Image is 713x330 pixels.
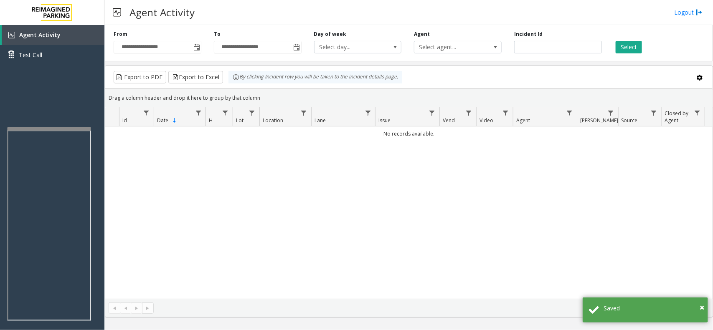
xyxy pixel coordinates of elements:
[105,126,713,141] td: No records available.
[105,91,713,105] div: Drag a column header and drop it here to group by that column
[19,50,42,59] span: Test Call
[426,107,438,118] a: Issue Filter Menu
[125,2,199,23] h3: Agent Activity
[219,107,231,118] a: H Filter Menu
[246,107,258,118] a: Lot Filter Menu
[414,41,484,53] span: Select agent...
[692,107,703,118] a: Closed by Agent Filter Menu
[580,117,618,124] span: [PERSON_NAME]
[622,117,638,124] span: Source
[514,30,543,38] label: Incident Id
[2,25,104,45] a: Agent Activity
[500,107,511,118] a: Video Filter Menu
[362,107,373,118] a: Lane Filter Menu
[192,41,201,53] span: Toggle popup
[516,117,530,124] span: Agent
[292,41,301,53] span: Toggle popup
[8,32,15,38] img: 'icon'
[105,107,713,299] div: Data table
[605,107,617,118] a: Parker Filter Menu
[141,107,152,118] a: Id Filter Menu
[214,30,221,38] label: To
[19,31,61,39] span: Agent Activity
[171,117,178,124] span: Sortable
[463,107,474,118] a: Vend Filter Menu
[209,117,213,124] span: H
[443,117,455,124] span: Vend
[314,30,347,38] label: Day of week
[263,117,283,124] span: Location
[564,107,575,118] a: Agent Filter Menu
[298,107,310,118] a: Location Filter Menu
[700,301,704,314] button: Close
[168,71,223,83] button: Export to Excel
[157,117,168,124] span: Date
[379,117,391,124] span: Issue
[233,74,239,81] img: infoIcon.svg
[665,110,688,124] span: Closed by Agent
[113,2,121,23] img: pageIcon
[414,30,430,38] label: Agent
[604,304,702,312] div: Saved
[193,107,204,118] a: Date Filter Menu
[122,117,127,124] span: Id
[315,41,384,53] span: Select day...
[616,41,642,53] button: Select
[700,302,704,313] span: ×
[674,8,703,17] a: Logout
[228,71,402,83] div: By clicking Incident row you will be taken to the incident details page.
[236,117,244,124] span: Lot
[696,8,703,17] img: logout
[480,117,493,124] span: Video
[648,107,660,118] a: Source Filter Menu
[114,30,127,38] label: From
[315,117,326,124] span: Lane
[114,71,166,83] button: Export to PDF
[159,305,704,312] kendo-pager-info: 0 - 0 of 0 items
